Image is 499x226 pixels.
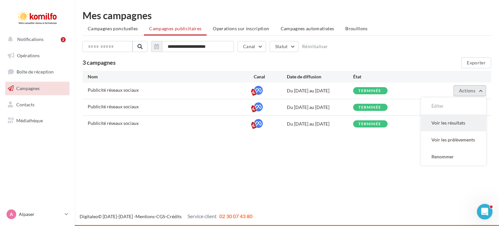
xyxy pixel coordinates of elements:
button: Statut [270,41,299,52]
div: Du [DATE] au [DATE] [287,121,353,127]
span: Notifications [17,36,44,42]
span: Publicité réseaux sociaux [88,104,139,109]
button: Canal [237,41,266,52]
a: Digitaleo [80,214,98,219]
div: Nom [88,73,254,80]
a: Crédits [167,214,182,219]
span: © [DATE]-[DATE] - - - [80,214,252,219]
span: Campagnes ponctuelles [88,26,138,31]
span: Boîte de réception [17,69,54,74]
a: Contacts [4,98,71,112]
div: 2 [61,37,66,42]
button: Renommer [421,148,486,165]
div: Du [DATE] au [DATE] [287,87,353,94]
span: Publicité réseaux sociaux [88,87,139,93]
a: Médiathèque [4,114,71,127]
button: Réinitialiser [302,44,328,49]
span: Operations sur inscription [213,26,269,31]
span: Campagnes automatisées [281,26,334,31]
div: terminée [358,105,381,110]
button: Voir les prélèvements [421,131,486,148]
a: Campagnes [4,82,71,95]
a: CGS [156,214,165,219]
iframe: Intercom live chat [477,204,493,219]
span: Opérations [17,53,40,58]
span: Actions [459,88,475,93]
div: Mes campagnes [83,10,491,20]
span: Service client [187,213,217,219]
span: Brouillons [345,26,368,31]
span: 02 30 07 43 80 [219,213,252,219]
button: Notifications 2 [4,33,68,46]
p: Alpaser [19,211,62,218]
span: 3 campagnes [83,59,116,66]
a: A Alpaser [5,208,70,220]
a: Opérations [4,49,71,62]
div: terminée [358,122,381,126]
button: Actions [454,85,486,96]
div: Du [DATE] au [DATE] [287,104,353,111]
div: Date de diffusion [287,73,353,80]
span: Médiathèque [16,118,43,123]
span: Campagnes [16,86,40,91]
a: Mentions [135,214,155,219]
button: Voir les résultats [421,114,486,131]
div: État [353,73,419,80]
a: Boîte de réception [4,65,71,79]
span: Contacts [16,101,34,107]
div: Canal [254,73,287,80]
span: Publicité réseaux sociaux [88,120,139,126]
div: terminée [358,89,381,93]
span: A [10,211,13,218]
button: Exporter [461,57,491,68]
